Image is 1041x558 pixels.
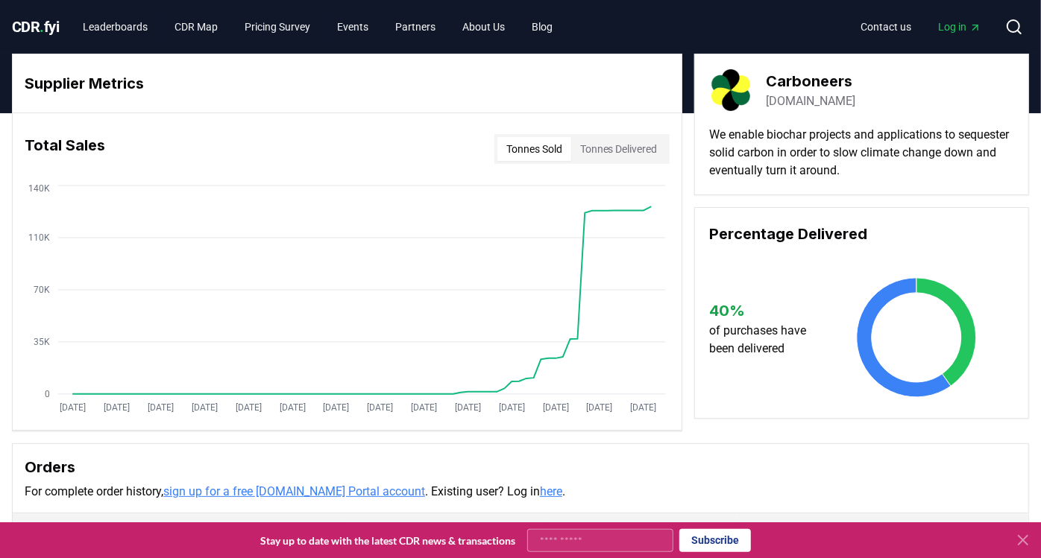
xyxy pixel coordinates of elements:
[45,389,50,399] tspan: 0
[710,322,821,358] p: of purchases have been delivered
[520,13,565,40] a: Blog
[357,516,455,546] button: Tonnes Sold
[25,456,1016,478] h3: Orders
[451,13,518,40] a: About Us
[40,18,45,36] span: .
[849,13,993,40] nav: Main
[767,92,856,110] a: [DOMAIN_NAME]
[630,402,656,413] tspan: [DATE]
[25,516,114,546] button: Purchaser
[710,299,821,322] h3: 40 %
[163,484,425,498] a: sign up for a free [DOMAIN_NAME] Portal account
[455,402,481,413] tspan: [DATE]
[938,19,981,34] span: Log in
[587,402,613,413] tspan: [DATE]
[499,402,525,413] tspan: [DATE]
[411,402,437,413] tspan: [DATE]
[25,134,105,164] h3: Total Sales
[540,484,562,498] a: here
[280,402,306,413] tspan: [DATE]
[236,402,262,413] tspan: [DATE]
[543,402,569,413] tspan: [DATE]
[28,183,50,194] tspan: 140K
[28,232,50,243] tspan: 110K
[558,516,650,546] button: Order Date
[12,18,60,36] span: CDR fyi
[72,13,565,40] nav: Main
[163,13,230,40] a: CDR Map
[710,69,752,111] img: Carboneers-logo
[710,223,1013,245] h3: Percentage Delivered
[104,402,130,413] tspan: [DATE]
[233,13,323,40] a: Pricing Survey
[72,13,160,40] a: Leaderboards
[60,402,86,413] tspan: [DATE]
[849,13,923,40] a: Contact us
[710,126,1013,180] p: We enable biochar projects and applications to sequester solid carbon in order to slow climate ch...
[497,137,571,161] button: Tonnes Sold
[384,13,448,40] a: Partners
[34,285,50,295] tspan: 70K
[326,13,381,40] a: Events
[324,402,350,413] tspan: [DATE]
[25,483,1016,501] p: For complete order history, . Existing user? Log in .
[367,402,393,413] tspan: [DATE]
[192,402,218,413] tspan: [DATE]
[767,70,856,92] h3: Carboneers
[25,72,670,95] h3: Supplier Metrics
[571,137,667,161] button: Tonnes Delivered
[926,13,993,40] a: Log in
[12,16,60,37] a: CDR.fyi
[148,402,174,413] tspan: [DATE]
[34,337,50,347] tspan: 35K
